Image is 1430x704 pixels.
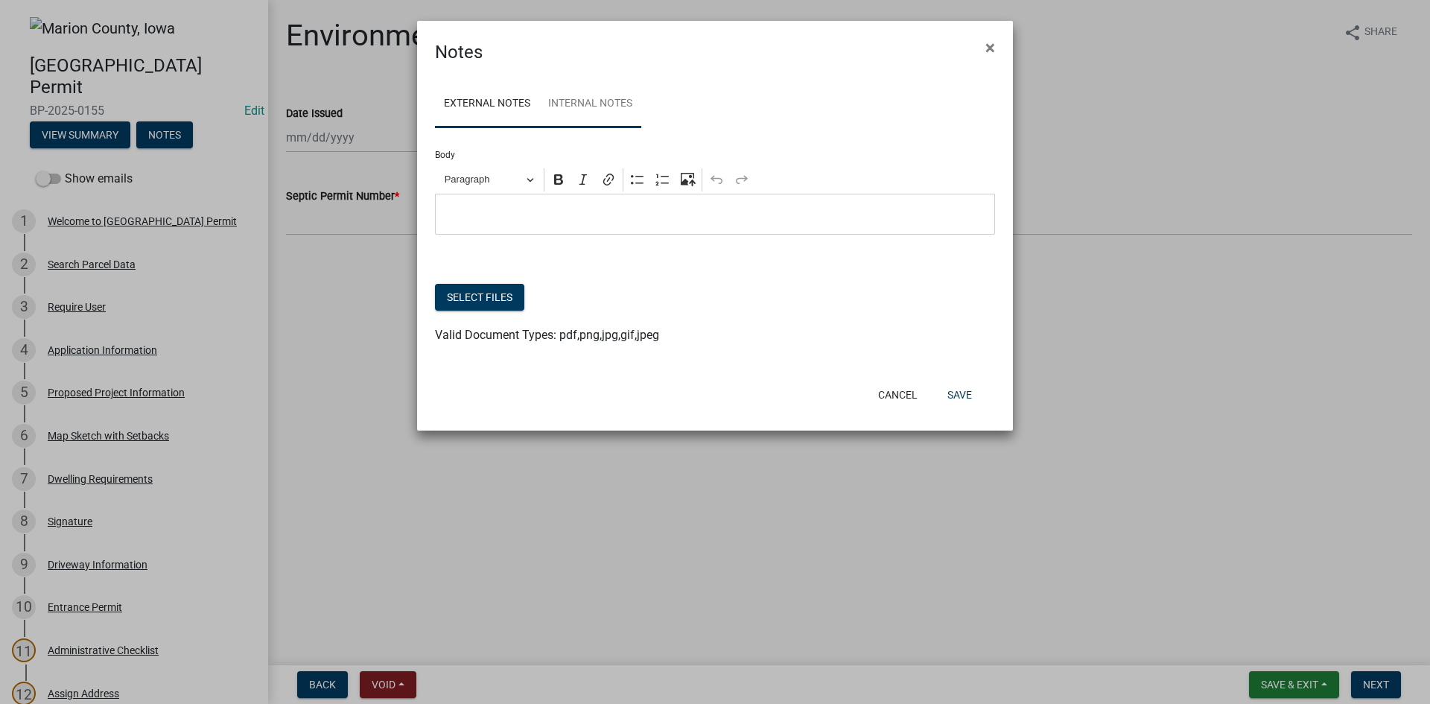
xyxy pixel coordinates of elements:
h4: Notes [435,39,483,66]
label: Body [435,150,455,159]
button: Cancel [866,381,929,408]
button: Paragraph, Heading [438,168,541,191]
div: Editor toolbar [435,165,995,194]
button: Close [973,27,1007,69]
span: Paragraph [445,171,522,188]
a: Internal Notes [539,80,641,128]
span: Valid Document Types: pdf,png,jpg,gif,jpeg [435,328,659,342]
div: Editor editing area: main. Press Alt+0 for help. [435,194,995,235]
button: Save [935,381,984,408]
a: External Notes [435,80,539,128]
span: × [985,37,995,58]
button: Select files [435,284,524,311]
